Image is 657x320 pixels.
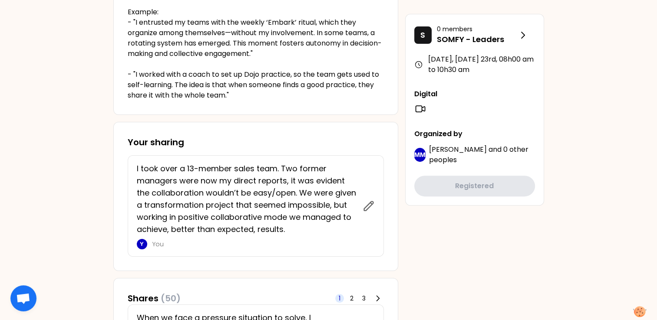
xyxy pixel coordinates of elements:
[420,29,425,41] p: S
[429,144,487,154] span: [PERSON_NAME]
[414,54,535,75] div: [DATE], [DATE] 23rd , 08h00 am to 10h30 am
[350,294,353,303] span: 2
[128,136,384,148] h3: Your sharing
[414,176,535,196] button: Registered
[414,89,535,99] p: Digital
[128,292,181,304] h3: Shares
[414,129,535,139] p: Organized by
[437,25,518,33] p: 0 members
[137,163,357,235] p: I took over a 13-member sales team. Two former managers were now my direct reports, it was eviden...
[10,285,36,311] div: Open chat
[437,33,518,46] p: SOMFY - Leaders
[161,292,181,304] span: (50)
[339,294,340,303] span: 1
[140,241,144,248] p: Y
[128,7,384,101] p: Example: - "I entrusted my teams with the weekly ‘Embark’ ritual, which they organize among thems...
[362,294,366,303] span: 3
[429,144,528,165] span: 0 other peoples
[429,144,535,165] p: and
[414,150,426,159] p: MM
[152,240,357,248] p: You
